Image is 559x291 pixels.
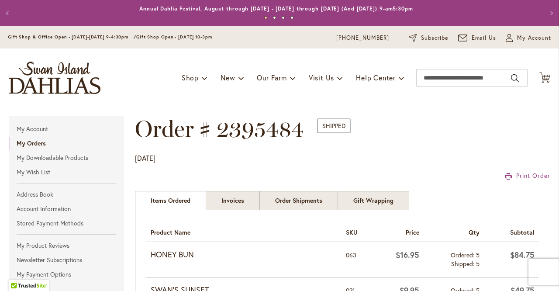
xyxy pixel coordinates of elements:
span: Ordered [451,251,476,259]
span: Visit Us [309,73,334,82]
a: Gift Wrapping [338,191,409,210]
a: My Wish List [9,166,124,179]
th: Qty [424,221,484,242]
button: 4 of 4 [290,16,293,19]
strong: HONEY BUN [151,249,337,260]
span: Print Order [516,171,550,180]
span: $16.95 [396,249,419,260]
button: 2 of 4 [273,16,276,19]
span: $84.75 [510,249,535,260]
button: 3 of 4 [282,16,285,19]
a: store logo [9,62,100,94]
a: Newsletter Subscriptions [9,253,124,267]
span: 5 [476,251,480,259]
a: Subscribe [409,34,449,42]
span: Order # 2395484 [135,115,304,142]
a: My Orders [9,137,124,150]
button: My Account [506,34,551,42]
a: Annual Dahlia Festival, August through [DATE] - [DATE] through [DATE] (And [DATE]) 9-am5:30pm [139,5,413,12]
span: New [221,73,235,82]
iframe: Launch Accessibility Center [7,260,31,284]
th: Subtotal [484,221,539,242]
span: Gift Shop & Office Open - [DATE]-[DATE] 9-4:30pm / [8,34,136,40]
a: Account Information [9,202,124,215]
span: Our Farm [257,73,286,82]
a: Invoices [206,191,260,210]
span: Gift Shop Open - [DATE] 10-3pm [136,34,212,40]
span: 5 [476,260,480,268]
span: Shipped [451,260,476,268]
a: My Product Reviews [9,239,124,252]
th: Product Name [146,221,342,242]
span: My Account [517,34,551,42]
button: Next [542,4,559,22]
a: Stored Payment Methods [9,217,124,230]
a: My Downloadable Products [9,151,124,164]
span: Shipped [317,118,351,133]
button: 1 of 4 [264,16,267,19]
a: My Account [9,122,124,135]
span: [DATE] [135,153,155,163]
a: Email Us [458,34,497,42]
span: Help Center [356,73,396,82]
span: Shop [182,73,199,82]
span: Subscribe [421,34,449,42]
td: 063 [342,242,374,277]
th: SKU [342,221,374,242]
th: Price [374,221,424,242]
a: Print Order [505,171,550,180]
a: [PHONE_NUMBER] [336,34,389,42]
a: Order Shipments [259,191,338,210]
span: Email Us [472,34,497,42]
a: My Payment Options [9,268,124,281]
strong: My Orders [17,139,46,147]
a: Address Book [9,188,124,201]
strong: Items Ordered [135,191,206,210]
